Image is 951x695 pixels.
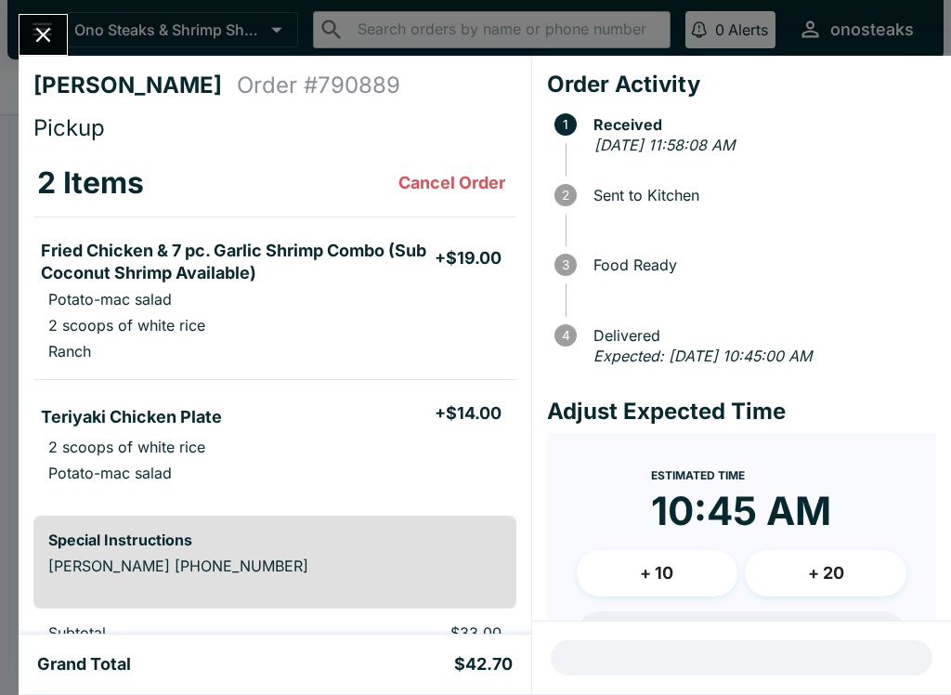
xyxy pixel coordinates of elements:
[584,116,936,133] span: Received
[20,15,67,55] button: Close
[37,164,144,202] h3: 2 Items
[594,136,735,154] em: [DATE] 11:58:08 AM
[48,464,172,482] p: Potato-mac salad
[562,188,569,203] text: 2
[33,72,237,99] h4: [PERSON_NAME]
[454,653,513,675] h5: $42.70
[48,290,172,308] p: Potato-mac salad
[745,550,906,597] button: + 20
[319,623,501,642] p: $33.00
[41,240,435,284] h5: Fried Chicken & 7 pc. Garlic Shrimp Combo (Sub Coconut Shrimp Available)
[48,623,289,642] p: Subtotal
[48,557,502,575] p: [PERSON_NAME] [PHONE_NUMBER]
[435,402,502,425] h5: + $14.00
[435,247,502,269] h5: + $19.00
[41,406,222,428] h5: Teriyaki Chicken Plate
[48,531,502,549] h6: Special Instructions
[48,342,91,361] p: Ranch
[584,327,936,344] span: Delivered
[562,257,569,272] text: 3
[651,487,831,535] time: 10:45 AM
[48,316,205,334] p: 2 scoops of white rice
[563,117,568,132] text: 1
[547,398,936,426] h4: Adjust Expected Time
[561,328,569,343] text: 4
[577,550,738,597] button: + 10
[33,114,105,141] span: Pickup
[37,653,131,675] h5: Grand Total
[237,72,400,99] h4: Order # 790889
[651,468,745,482] span: Estimated Time
[48,438,205,456] p: 2 scoops of white rice
[33,150,516,501] table: orders table
[584,187,936,203] span: Sent to Kitchen
[391,164,513,202] button: Cancel Order
[593,347,812,365] em: Expected: [DATE] 10:45:00 AM
[584,256,936,273] span: Food Ready
[547,71,936,98] h4: Order Activity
